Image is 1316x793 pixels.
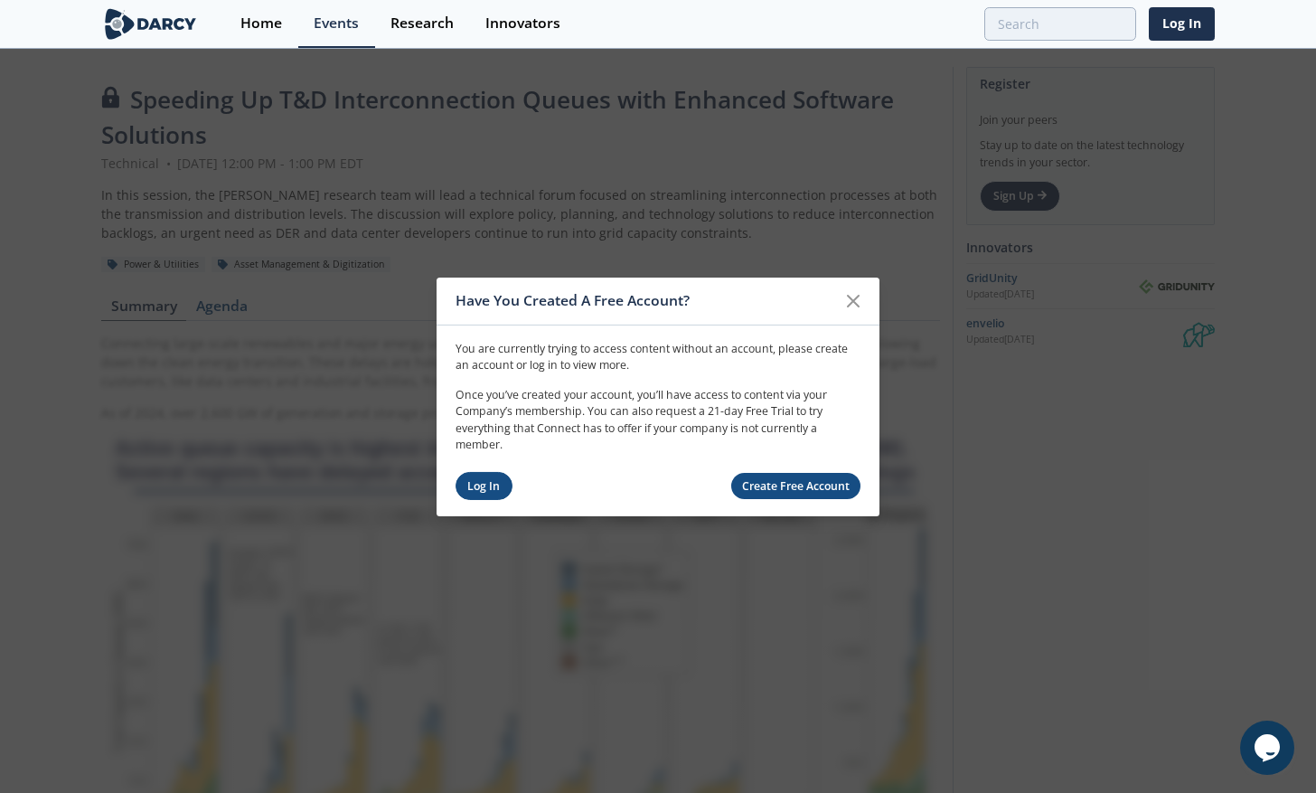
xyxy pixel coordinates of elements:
[1240,721,1298,775] iframe: chat widget
[240,16,282,31] div: Home
[984,7,1136,41] input: Advanced Search
[456,472,512,500] a: Log In
[390,16,454,31] div: Research
[731,473,861,499] a: Create Free Account
[456,284,836,318] div: Have You Created A Free Account?
[101,8,200,40] img: logo-wide.svg
[1149,7,1215,41] a: Log In
[314,16,359,31] div: Events
[456,387,860,454] p: Once you’ve created your account, you’ll have access to content via your Company’s membership. Yo...
[456,341,860,374] p: You are currently trying to access content without an account, please create an account or log in...
[485,16,560,31] div: Innovators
